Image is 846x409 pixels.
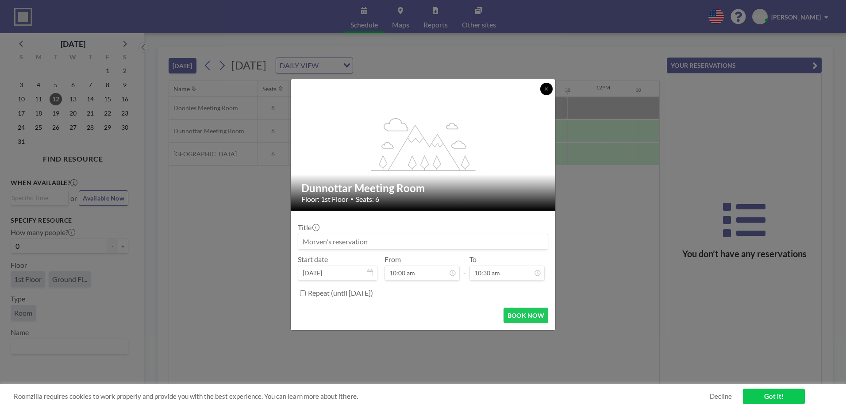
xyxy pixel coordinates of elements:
[343,392,358,400] a: here.
[350,196,354,202] span: •
[301,181,546,195] h2: Dunnottar Meeting Room
[371,117,476,170] g: flex-grow: 1.2;
[356,195,379,204] span: Seats: 6
[463,258,466,278] span: -
[298,255,328,264] label: Start date
[743,389,805,404] a: Got it!
[298,223,319,232] label: Title
[308,289,373,297] label: Repeat (until [DATE])
[385,255,401,264] label: From
[301,195,348,204] span: Floor: 1st Floor
[710,392,732,401] a: Decline
[504,308,548,323] button: BOOK NOW
[14,392,710,401] span: Roomzilla requires cookies to work properly and provide you with the best experience. You can lea...
[298,234,548,249] input: Morven's reservation
[469,255,477,264] label: To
